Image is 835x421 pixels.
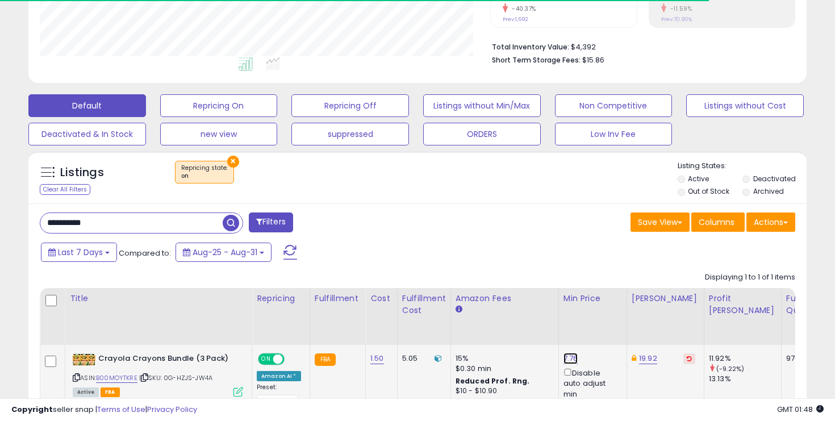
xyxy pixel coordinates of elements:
[97,404,145,415] a: Terms of Use
[28,123,146,145] button: Deactivated & In Stock
[705,272,795,283] div: Displaying 1 to 1 of 1 items
[193,247,257,258] span: Aug-25 - Aug-31
[291,94,409,117] button: Repricing Off
[639,353,657,364] a: 19.92
[786,353,821,364] div: 973
[181,172,228,180] div: on
[691,212,745,232] button: Columns
[661,16,692,23] small: Prev: 70.90%
[160,123,278,145] button: new view
[291,123,409,145] button: suppressed
[11,404,53,415] strong: Copyright
[688,186,729,196] label: Out of Stock
[402,353,442,364] div: 5.05
[227,156,239,168] button: ×
[632,293,699,305] div: [PERSON_NAME]
[315,293,361,305] div: Fulfillment
[555,94,673,117] button: Non Competitive
[98,353,236,367] b: Crayola Crayons Bundle (3 Pack)
[699,216,734,228] span: Columns
[257,371,301,381] div: Amazon AI *
[96,373,137,383] a: B00MOYTKRE
[181,164,228,181] span: Repricing state :
[686,94,804,117] button: Listings without Cost
[716,364,744,373] small: (-9.22%)
[73,353,95,366] img: 513wTwiq3HL._SL40_.jpg
[147,404,197,415] a: Privacy Policy
[456,293,554,305] div: Amazon Fees
[370,293,393,305] div: Cost
[753,174,796,184] label: Deactivated
[631,212,690,232] button: Save View
[423,123,541,145] button: ORDERS
[582,55,604,65] span: $15.86
[688,174,709,184] label: Active
[249,212,293,232] button: Filters
[563,293,622,305] div: Min Price
[73,353,243,395] div: ASIN:
[40,184,90,195] div: Clear All Filters
[492,42,569,52] b: Total Inventory Value:
[257,384,301,409] div: Preset:
[119,248,171,259] span: Compared to:
[753,186,784,196] label: Archived
[786,293,825,316] div: Fulfillable Quantity
[555,123,673,145] button: Low Inv Fee
[28,94,146,117] button: Default
[508,5,536,13] small: -40.37%
[257,293,305,305] div: Repricing
[402,293,446,316] div: Fulfillment Cost
[678,161,807,172] p: Listing States:
[777,404,824,415] span: 2025-09-8 01:48 GMT
[456,364,550,374] div: $0.30 min
[370,353,384,364] a: 1.50
[503,16,528,23] small: Prev: 1,692
[176,243,272,262] button: Aug-25 - Aug-31
[492,39,787,53] li: $4,392
[456,305,462,315] small: Amazon Fees.
[492,55,581,65] b: Short Term Storage Fees:
[139,373,212,382] span: | SKU: 0G-HZJS-JW4A
[160,94,278,117] button: Repricing On
[666,5,692,13] small: -11.59%
[563,366,618,399] div: Disable auto adjust min
[259,355,273,364] span: ON
[456,376,530,386] b: Reduced Prof. Rng.
[709,353,781,364] div: 11.92%
[709,374,781,384] div: 13.13%
[101,387,120,397] span: FBA
[41,243,117,262] button: Last 7 Days
[423,94,541,117] button: Listings without Min/Max
[283,355,301,364] span: OFF
[60,165,104,181] h5: Listings
[70,293,247,305] div: Title
[563,353,578,364] a: 7.76
[746,212,795,232] button: Actions
[73,387,99,397] span: All listings currently available for purchase on Amazon
[709,293,776,316] div: Profit [PERSON_NAME]
[11,405,197,415] div: seller snap | |
[58,247,103,258] span: Last 7 Days
[456,353,550,364] div: 15%
[315,353,336,366] small: FBA
[456,386,550,396] div: $10 - $10.90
